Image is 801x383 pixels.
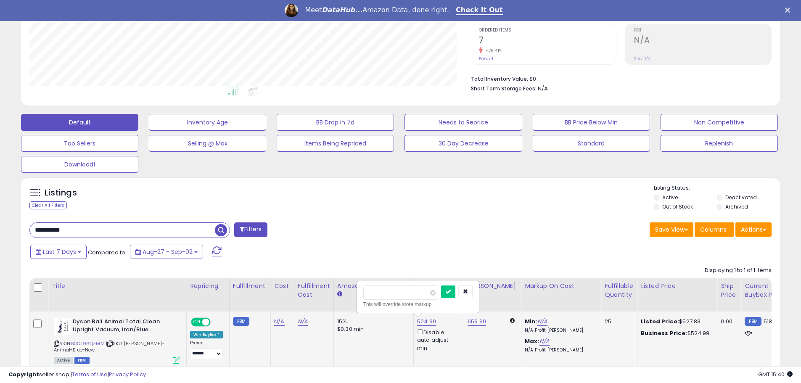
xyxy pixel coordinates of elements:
[605,282,634,299] div: Fulfillable Quantity
[190,340,223,359] div: Preset:
[705,267,772,275] div: Displaying 1 to 1 of 1 items
[654,184,780,192] p: Listing States:
[30,245,87,259] button: Last 7 Days
[21,135,138,152] button: Top Sellers
[274,317,284,326] a: N/A
[537,317,547,326] a: N/A
[52,282,183,291] div: Title
[725,194,757,201] label: Deactivated
[471,75,528,82] b: Total Inventory Value:
[700,225,727,234] span: Columns
[479,28,616,33] span: Ordered Items
[758,370,793,378] span: 2025-09-11 15:40 GMT
[54,357,73,364] span: All listings currently available for purchase on Amazon
[71,340,105,347] a: B0CT96QZMM
[337,291,342,298] small: Amazon Fees.
[74,357,90,364] span: FBM
[745,317,761,326] small: FBM
[305,6,449,14] div: Meet Amazon Data, done right.
[695,222,734,237] button: Columns
[130,245,203,259] button: Aug-27 - Sep-02
[234,222,267,237] button: Filters
[539,337,550,346] a: N/A
[43,248,76,256] span: Last 7 Days
[363,300,473,309] div: This will override store markup
[662,203,693,210] label: Out of Stock
[634,56,650,61] small: Prev: N/A
[721,282,738,299] div: Ship Price
[54,318,180,363] div: ASIN:
[634,35,771,47] h2: N/A
[468,282,518,291] div: [PERSON_NAME]
[525,317,537,325] b: Min:
[634,28,771,33] span: ROI
[29,201,67,209] div: Clear All Filters
[322,6,362,14] i: DataHub...
[73,318,175,335] b: Dyson Ball Animal Total Clean Upright Vacuum, Iron/Blue
[456,6,503,15] a: Check It Out
[525,337,539,345] b: Max:
[764,317,780,325] span: 518.99
[45,187,77,199] h5: Listings
[337,318,407,325] div: 15%
[641,329,687,337] b: Business Price:
[533,135,650,152] button: Standard
[298,317,308,326] a: N/A
[735,222,772,237] button: Actions
[538,85,548,92] span: N/A
[88,248,127,256] span: Compared to:
[192,319,202,326] span: ON
[233,317,249,326] small: FBM
[521,278,601,312] th: The percentage added to the cost of goods (COGS) that forms the calculator for Min & Max prices.
[785,8,793,13] div: Close
[21,114,138,131] button: Default
[417,328,457,352] div: Disable auto adjust min
[72,370,108,378] a: Terms of Use
[417,317,436,326] a: 524.99
[277,114,394,131] button: BB Drop in 7d
[525,328,595,333] p: N/A Profit [PERSON_NAME]
[641,318,711,325] div: $527.83
[662,194,678,201] label: Active
[483,48,502,54] small: -79.41%
[109,370,146,378] a: Privacy Policy
[641,330,711,337] div: $524.99
[233,282,267,291] div: Fulfillment
[21,156,138,173] button: Download1
[471,73,765,83] li: $0
[479,56,493,61] small: Prev: 34
[337,282,410,291] div: Amazon Fees
[143,248,193,256] span: Aug-27 - Sep-02
[404,135,522,152] button: 30 Day Decrease
[404,114,522,131] button: Needs to Reprice
[650,222,693,237] button: Save View
[190,331,223,338] div: Win BuyBox *
[298,282,330,299] div: Fulfillment Cost
[605,318,631,325] div: 25
[661,114,778,131] button: Non Competitive
[525,347,595,353] p: N/A Profit [PERSON_NAME]
[525,282,597,291] div: Markup on Cost
[8,370,39,378] strong: Copyright
[471,85,537,92] b: Short Term Storage Fees:
[274,282,291,291] div: Cost
[54,340,164,353] span: | SKU: [PERSON_NAME]-Animal-Blue-New
[725,203,748,210] label: Archived
[533,114,650,131] button: BB Price Below Min
[190,282,226,291] div: Repricing
[209,319,223,326] span: OFF
[337,325,407,333] div: $0.30 min
[277,135,394,152] button: Items Being Repriced
[641,317,679,325] b: Listed Price:
[149,135,266,152] button: Selling @ Max
[8,371,146,379] div: seller snap | |
[149,114,266,131] button: Inventory Age
[479,35,616,47] h2: 7
[745,282,788,299] div: Current Buybox Price
[721,318,735,325] div: 0.00
[54,318,71,335] img: 319vTxu+ZlL._SL40_.jpg
[285,4,298,17] img: Profile image for Georgie
[641,282,714,291] div: Listed Price
[661,135,778,152] button: Replenish
[468,317,486,326] a: 659.99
